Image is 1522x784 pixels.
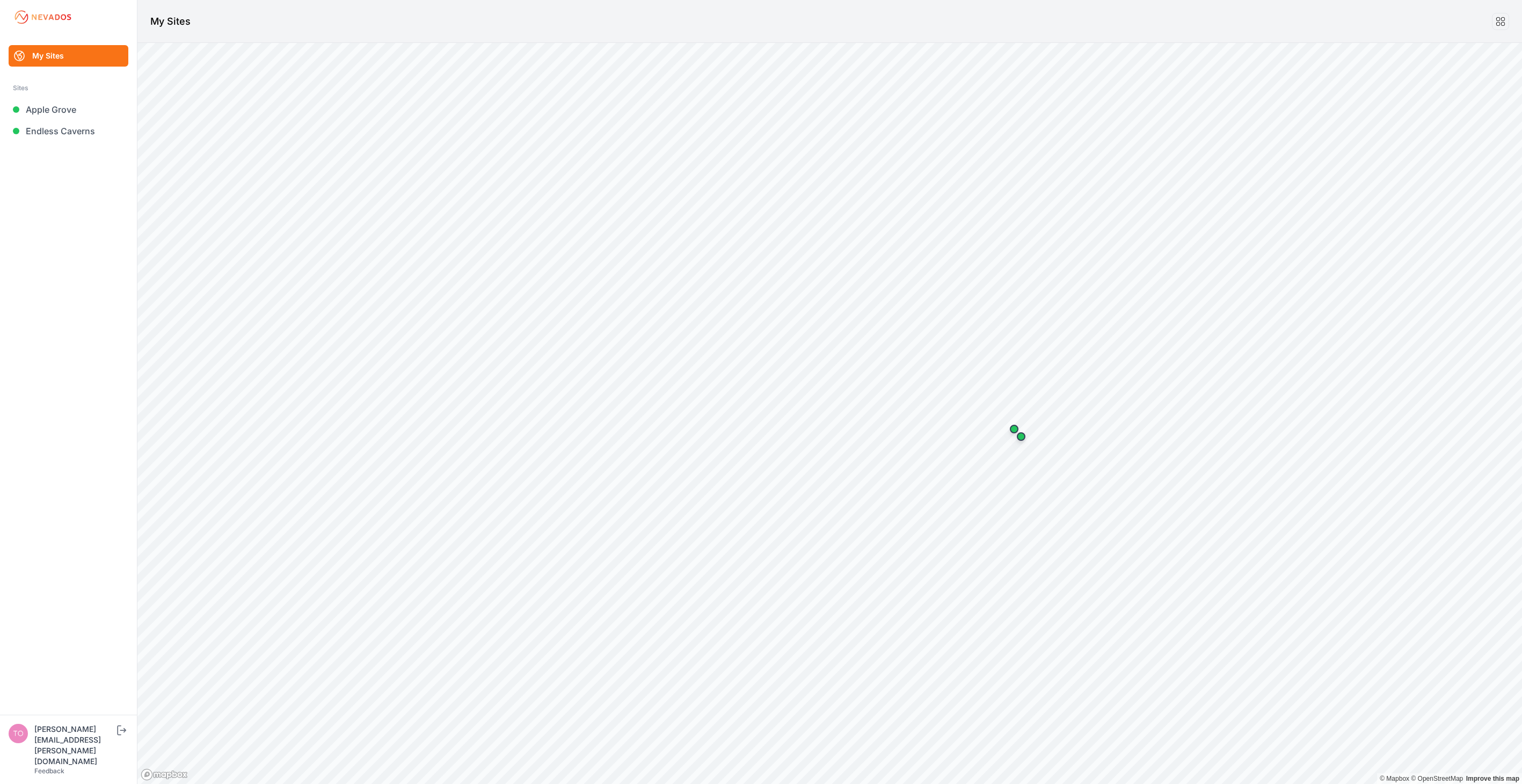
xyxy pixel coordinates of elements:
[34,724,115,767] div: [PERSON_NAME][EMAIL_ADDRESS][PERSON_NAME][DOMAIN_NAME]
[141,768,188,781] a: Mapbox logo
[1466,775,1519,782] a: Map feedback
[9,45,128,67] a: My Sites
[13,9,73,26] img: Nevados
[150,14,191,29] h1: My Sites
[9,99,128,120] a: Apple Grove
[34,767,64,775] a: Feedback
[1380,775,1409,782] a: Mapbox
[9,724,28,743] img: tomasz.barcz@energix-group.com
[9,120,128,142] a: Endless Caverns
[13,82,124,95] div: Sites
[1003,418,1025,440] div: Map marker
[1411,775,1463,782] a: OpenStreetMap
